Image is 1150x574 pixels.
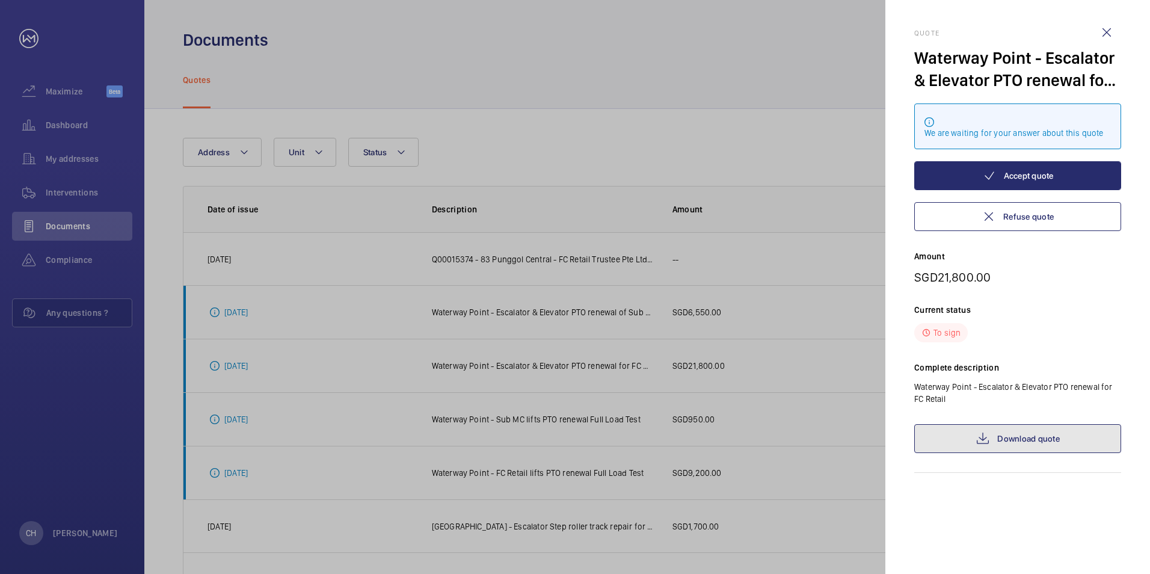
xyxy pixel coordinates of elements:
[914,381,1121,405] p: Waterway Point - Escalator & Elevator PTO renewal for FC Retail
[924,127,1111,139] div: We are waiting for your answer about this quote
[914,250,1121,262] p: Amount
[914,362,1121,374] p: Complete description
[914,161,1121,190] button: Accept quote
[933,327,961,339] p: To sign
[914,202,1121,231] button: Refuse quote
[914,424,1121,453] a: Download quote
[914,270,1121,285] p: SGD21,800.00
[914,304,1121,316] p: Current status
[914,47,1121,91] div: Waterway Point - Escalator & Elevator PTO renewal for FC Retail
[914,29,1121,37] h2: Quote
